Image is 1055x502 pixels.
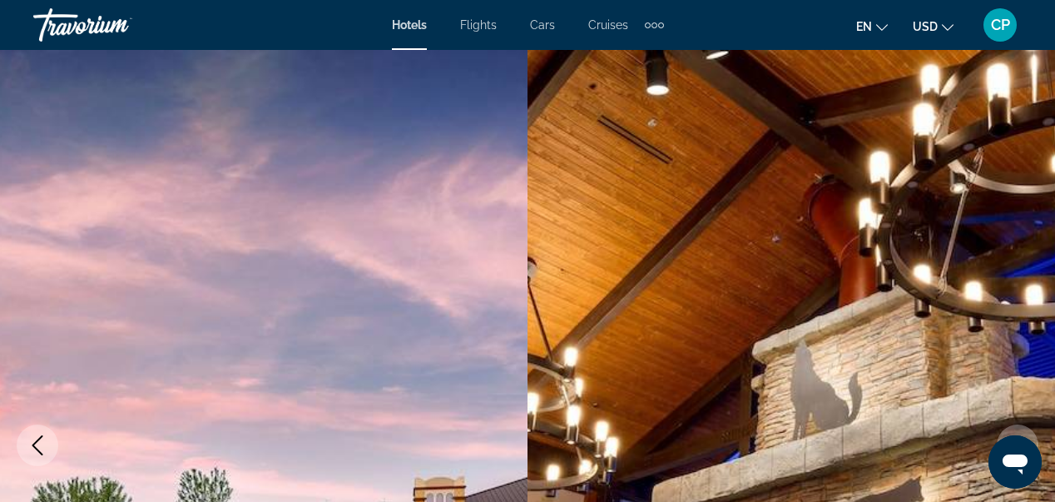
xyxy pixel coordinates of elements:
[530,18,555,32] a: Cars
[991,17,1010,33] span: CP
[997,425,1038,466] button: Next image
[17,425,58,466] button: Previous image
[978,7,1022,42] button: User Menu
[460,18,497,32] a: Flights
[913,20,938,33] span: USD
[913,14,953,38] button: Change currency
[588,18,628,32] a: Cruises
[33,3,200,47] a: Travorium
[988,435,1042,489] iframe: Button to launch messaging window
[856,20,872,33] span: en
[392,18,427,32] a: Hotels
[645,12,664,38] button: Extra navigation items
[856,14,888,38] button: Change language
